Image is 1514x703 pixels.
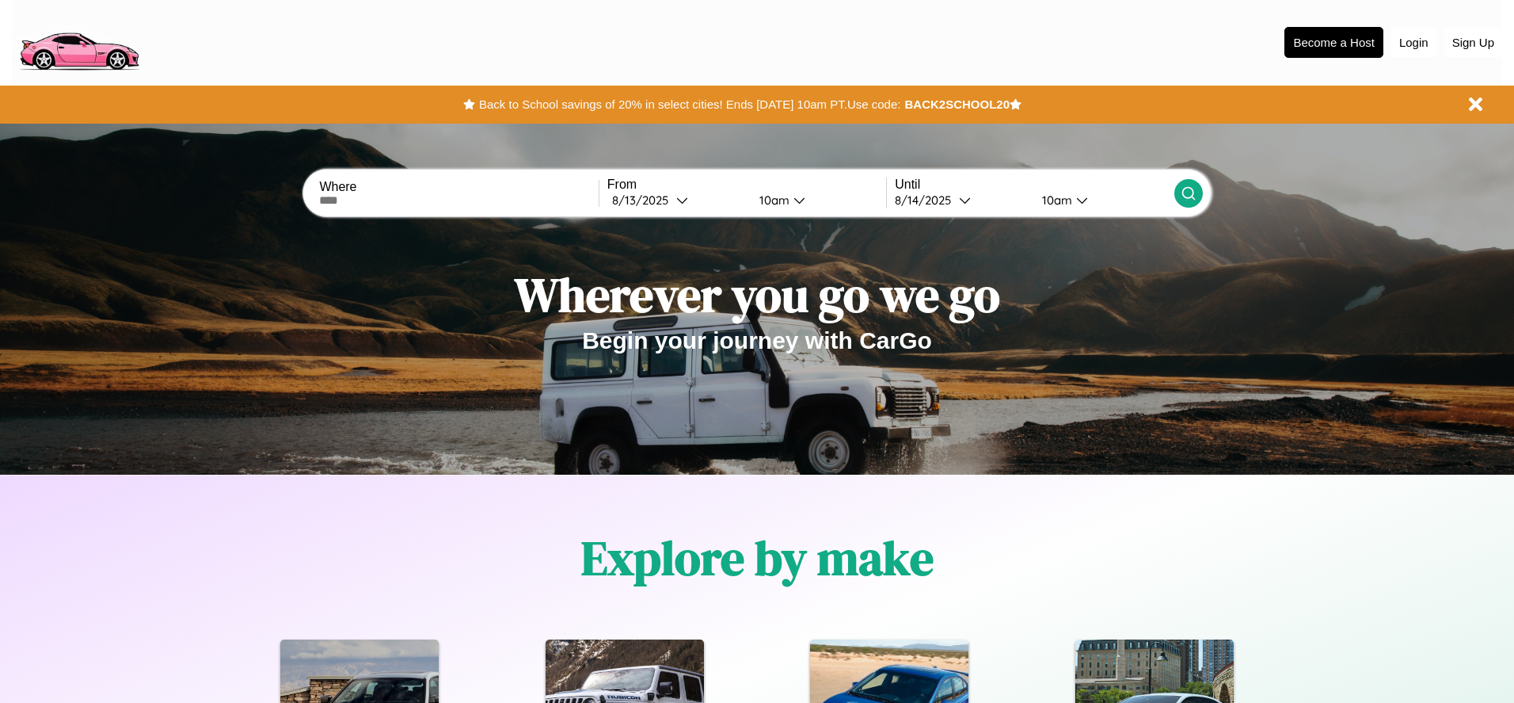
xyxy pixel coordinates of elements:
b: BACK2SCHOOL20 [904,97,1010,111]
div: 8 / 14 / 2025 [895,193,959,208]
label: From [607,178,886,192]
button: Back to School savings of 20% in select cities! Ends [DATE] 10am PT.Use code: [475,94,904,116]
img: logo [12,8,146,75]
button: Login [1391,28,1436,57]
label: Until [895,178,1174,192]
label: Where [319,180,598,194]
div: 10am [1034,193,1076,208]
button: 10am [1029,192,1174,208]
h1: Explore by make [581,525,934,590]
button: Sign Up [1444,28,1502,57]
div: 10am [751,193,793,208]
button: Become a Host [1284,27,1383,58]
button: 10am [747,192,886,208]
button: 8/13/2025 [607,192,747,208]
div: 8 / 13 / 2025 [612,193,676,208]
